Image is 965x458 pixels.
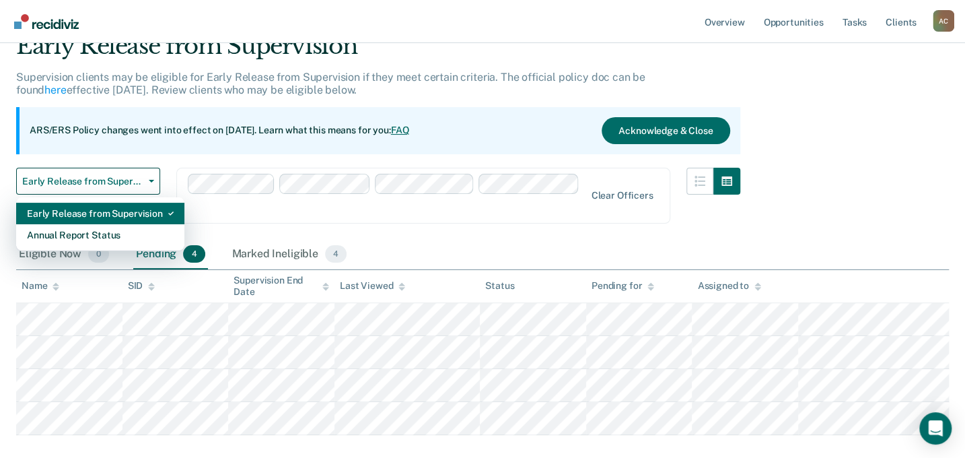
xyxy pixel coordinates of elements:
div: Clear officers [591,190,653,201]
span: 0 [88,245,109,263]
button: Early Release from Supervision [16,168,160,195]
a: here [44,84,66,96]
div: Marked Ineligible4 [229,240,350,269]
a: FAQ [391,125,410,135]
p: Supervision clients may be eligible for Early Release from Supervision if they meet certain crite... [16,71,645,96]
div: Open Intercom Messenger [919,412,952,445]
div: SID [128,280,155,292]
div: Pending4 [133,240,207,269]
img: Recidiviz [14,14,79,29]
div: A C [933,10,954,32]
div: Pending for [592,280,654,292]
span: Early Release from Supervision [22,176,143,187]
div: Early Release from Supervision [27,203,174,224]
p: ARS/ERS Policy changes went into effect on [DATE]. Learn what this means for you: [30,124,409,137]
div: Annual Report Status [27,224,174,246]
span: 4 [325,245,347,263]
div: Supervision End Date [234,275,329,298]
div: Last Viewed [340,280,405,292]
div: Assigned to [697,280,760,292]
span: 4 [183,245,205,263]
div: Eligible Now0 [16,240,112,269]
button: Profile dropdown button [933,10,954,32]
div: Name [22,280,59,292]
button: Acknowledge & Close [602,117,729,144]
div: Early Release from Supervision [16,32,740,71]
div: Status [485,280,514,292]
